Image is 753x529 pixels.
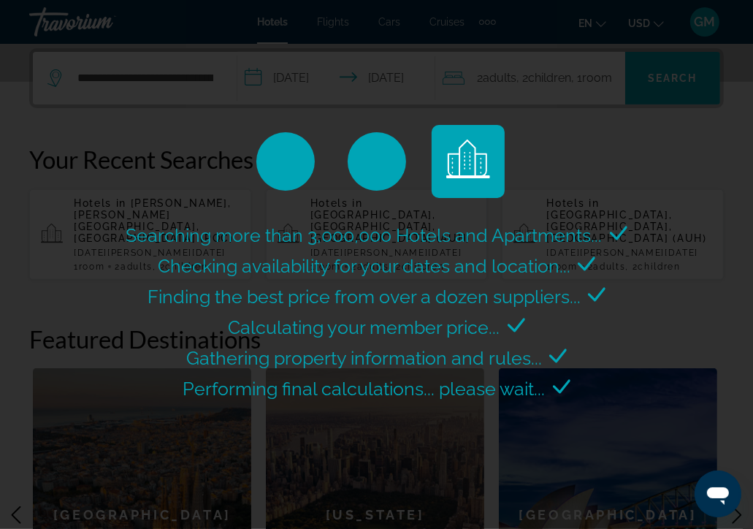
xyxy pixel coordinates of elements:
span: Performing final calculations... please wait... [183,378,546,400]
span: Searching more than 3,000,000 Hotels and Apartments... [126,224,603,246]
span: Finding the best price from over a dozen suppliers... [148,286,581,308]
span: Gathering property information and rules... [186,347,542,369]
span: Checking availability for your dates and location... [158,255,570,277]
iframe: Кнопка запуска окна обмена сообщениями [695,471,741,517]
span: Calculating your member price... [229,316,500,338]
